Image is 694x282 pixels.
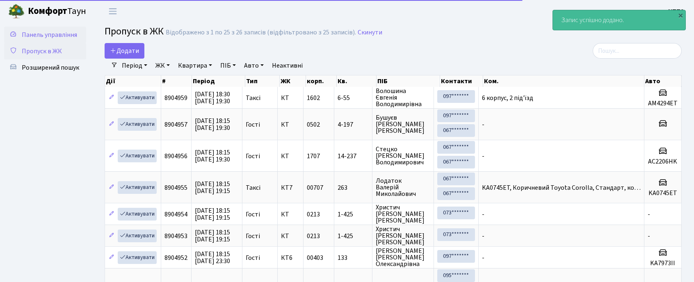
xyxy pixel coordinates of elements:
span: 8904953 [164,232,187,241]
input: Пошук... [593,43,682,59]
span: 6-55 [338,95,369,101]
span: КТ [281,211,300,218]
span: Гості [246,121,260,128]
th: ЖК [280,75,306,87]
h5: KA0745ET [648,189,678,197]
span: [DATE] 18:15 [DATE] 19:15 [195,228,230,244]
span: 8904959 [164,93,187,102]
a: Неактивні [269,59,306,73]
th: корп. [306,75,337,87]
th: Тип [245,75,280,87]
h5: АМ4294ЕТ [648,100,678,107]
a: ПІБ [217,59,239,73]
span: Пропуск в ЖК [22,47,62,56]
a: Квартира [175,59,215,73]
span: 0502 [307,120,320,129]
span: 1602 [307,93,320,102]
span: 8904956 [164,152,187,161]
span: Панель управління [22,30,77,39]
a: Розширений пошук [4,59,86,76]
span: 8904955 [164,183,187,192]
span: 8904957 [164,120,187,129]
span: Таун [28,5,86,18]
a: Панель управління [4,27,86,43]
span: КТ [281,153,300,159]
span: 1-425 [338,233,369,239]
th: Період [192,75,245,87]
img: logo.png [8,3,25,20]
span: [DATE] 18:15 [DATE] 19:15 [195,206,230,222]
span: Пропуск в ЖК [105,24,164,39]
span: 133 [338,255,369,261]
span: - [648,232,650,241]
a: Активувати [118,230,157,242]
a: Пропуск в ЖК [4,43,86,59]
span: 00403 [307,253,323,262]
span: Христич [PERSON_NAME] [PERSON_NAME] [376,226,430,246]
span: Гості [246,233,260,239]
th: # [161,75,192,87]
th: Дії [105,75,161,87]
a: Додати [105,43,144,59]
a: Скинути [358,29,382,36]
div: Відображено з 1 по 25 з 26 записів (відфільтровано з 25 записів). [166,29,356,36]
span: - [482,152,484,161]
span: Лодаток Валерій Миколайович [376,177,430,197]
a: Активувати [118,150,157,162]
span: 1707 [307,152,320,161]
span: - [648,210,650,219]
b: Комфорт [28,5,67,18]
span: 0213 [307,232,320,241]
a: Активувати [118,251,157,264]
span: КТ7 [281,184,300,191]
span: [DATE] 18:30 [DATE] 19:30 [195,90,230,106]
span: KA0745ET, Коричневий Toyota Corolla, Стандарт, ко… [482,183,641,192]
span: - [482,253,484,262]
span: 1-425 [338,211,369,218]
h5: KA7973II [648,259,678,267]
th: ПІБ [377,75,440,87]
span: 00707 [307,183,323,192]
div: × [676,11,685,19]
span: КТ6 [281,255,300,261]
th: Контакти [440,75,483,87]
span: КТ [281,121,300,128]
span: 263 [338,184,369,191]
a: КПП2 [668,7,684,16]
th: Ком. [483,75,645,87]
div: Запис успішно додано. [553,10,685,30]
span: Бушуєв [PERSON_NAME] [PERSON_NAME] [376,114,430,134]
span: Таксі [246,95,260,101]
span: Гості [246,255,260,261]
span: Стецко [PERSON_NAME] Володимирович [376,146,430,166]
span: - [482,210,484,219]
span: КТ [281,95,300,101]
span: [PERSON_NAME] [PERSON_NAME] Олександрівна [376,248,430,267]
th: Авто [644,75,682,87]
span: Христич [PERSON_NAME] [PERSON_NAME] [376,204,430,224]
span: 4-197 [338,121,369,128]
a: Авто [241,59,267,73]
a: Активувати [118,208,157,221]
span: Волошина Євгенія Володимирівна [376,88,430,107]
a: ЖК [152,59,173,73]
span: [DATE] 18:15 [DATE] 19:30 [195,116,230,132]
span: Таксі [246,184,260,191]
span: [DATE] 18:15 [DATE] 19:15 [195,180,230,196]
button: Переключити навігацію [103,5,123,18]
span: 14-237 [338,153,369,159]
span: 8904954 [164,210,187,219]
a: Активувати [118,181,157,194]
span: 6 корпус, 2 під'їзд [482,93,533,102]
span: КТ [281,233,300,239]
span: - [482,120,484,129]
span: [DATE] 18:15 [DATE] 23:30 [195,250,230,266]
span: - [482,232,484,241]
span: Додати [110,46,139,55]
span: Гості [246,211,260,218]
a: Активувати [118,91,157,104]
span: 8904952 [164,253,187,262]
span: Розширений пошук [22,63,79,72]
a: Активувати [118,118,157,131]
